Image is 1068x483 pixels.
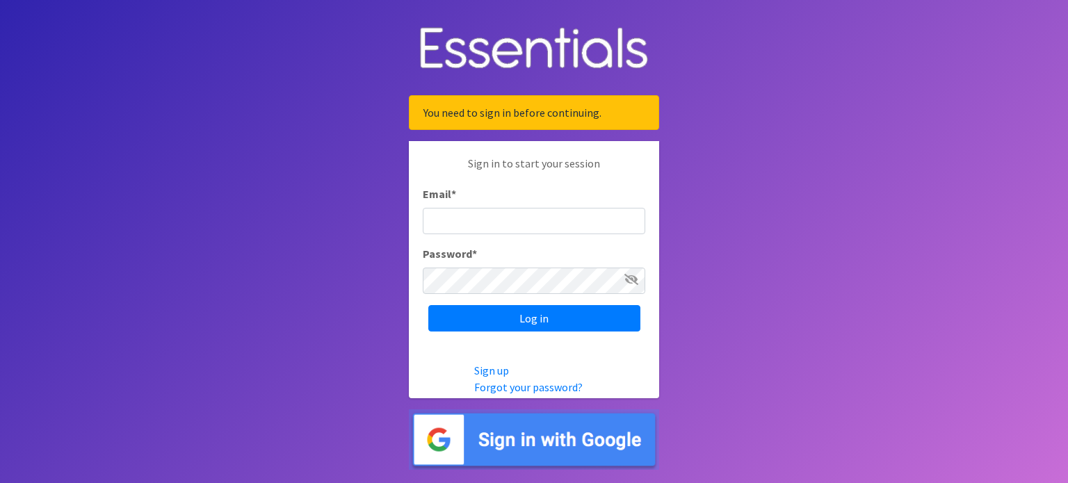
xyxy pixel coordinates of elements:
[423,186,456,202] label: Email
[472,247,477,261] abbr: required
[474,380,583,394] a: Forgot your password?
[428,305,640,331] input: Log in
[423,155,645,186] p: Sign in to start your session
[409,95,659,130] div: You need to sign in before continuing.
[409,409,659,470] img: Sign in with Google
[409,13,659,85] img: Human Essentials
[423,245,477,262] label: Password
[451,187,456,201] abbr: required
[474,363,509,377] a: Sign up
